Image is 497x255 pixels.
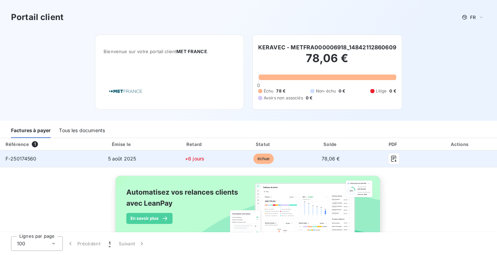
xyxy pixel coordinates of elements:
button: 1 [105,236,115,251]
span: 1 [32,141,38,147]
span: Échu [264,88,274,94]
span: Avoirs non associés [264,95,303,101]
span: 1 [109,240,110,247]
div: Solde [299,141,362,148]
img: Company logo [104,81,148,101]
div: Référence [6,141,29,147]
div: Retard [161,141,228,148]
span: 0 [257,82,260,88]
span: échue [253,154,274,164]
button: Suivant [115,236,149,251]
span: Litige [376,88,387,94]
button: Précédent [63,236,105,251]
span: 0 € [389,88,396,94]
span: 0 € [306,95,312,101]
span: F-250174560 [6,156,37,161]
div: Actions [425,141,496,148]
span: 5 août 2025 [108,156,136,161]
div: Émise le [86,141,159,148]
span: 78 € [276,88,285,94]
div: Tous les documents [59,124,105,138]
h6: KERAVEC - METFRA000006918_14842112860609 [258,43,396,51]
span: +6 jours [185,156,204,161]
span: 78,06 € [322,156,340,161]
span: 0 € [339,88,345,94]
span: FR [470,14,476,20]
span: 100 [17,240,25,247]
h2: 78,06 € [258,51,396,72]
span: Non-échu [316,88,336,94]
span: MET FRANCE [176,49,207,54]
div: Factures à payer [11,124,51,138]
div: PDF [365,141,422,148]
span: Bienvenue sur votre portail client . [104,49,235,54]
h3: Portail client [11,11,64,23]
div: Statut [231,141,296,148]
